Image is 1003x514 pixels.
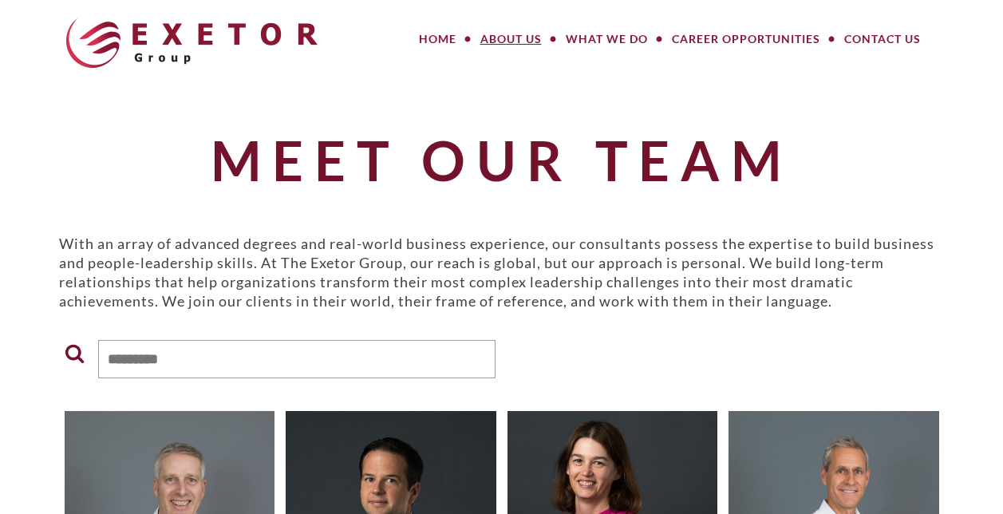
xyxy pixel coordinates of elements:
[66,18,318,68] img: The Exetor Group
[554,23,660,55] a: What We Do
[832,23,933,55] a: Contact Us
[59,234,945,310] p: With an array of advanced degrees and real-world business experience, our consultants possess the...
[407,23,468,55] a: Home
[468,23,554,55] a: About Us
[660,23,832,55] a: Career Opportunities
[59,130,945,190] h1: Meet Our Team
